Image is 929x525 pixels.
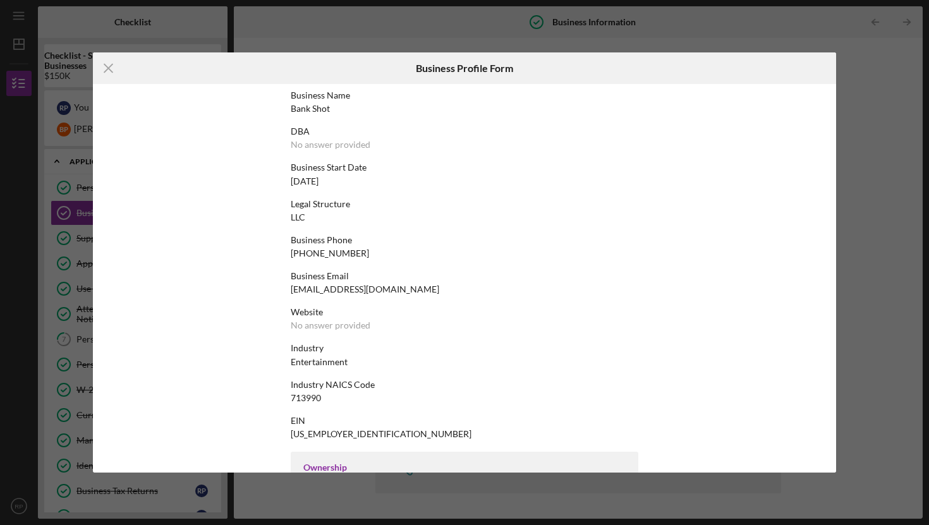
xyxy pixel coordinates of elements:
[291,271,638,281] div: Business Email
[291,307,638,317] div: Website
[291,140,370,150] div: No answer provided
[291,393,321,403] div: 713990
[291,212,305,222] div: LLC
[291,104,330,114] div: Bank Shot
[291,380,638,390] div: Industry NAICS Code
[416,63,513,74] h6: Business Profile Form
[303,462,626,473] div: Ownership
[291,126,638,136] div: DBA
[291,199,638,209] div: Legal Structure
[291,90,638,100] div: Business Name
[291,429,471,439] div: [US_EMPLOYER_IDENTIFICATION_NUMBER]
[291,248,369,258] div: [PHONE_NUMBER]
[291,162,638,172] div: Business Start Date
[291,235,638,245] div: Business Phone
[291,176,319,186] div: [DATE]
[291,343,638,353] div: Industry
[291,416,638,426] div: EIN
[291,284,439,294] div: [EMAIL_ADDRESS][DOMAIN_NAME]
[291,357,348,367] div: Entertainment
[291,320,370,330] div: No answer provided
